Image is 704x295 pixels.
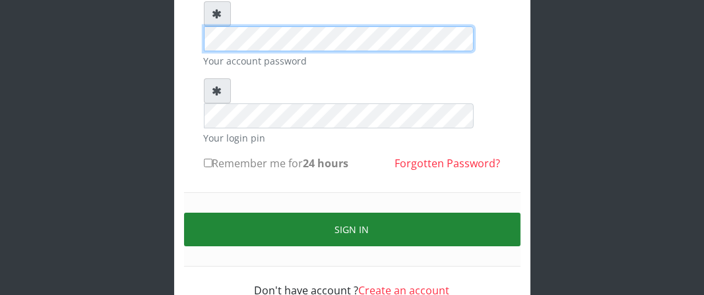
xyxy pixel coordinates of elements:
[204,159,212,167] input: Remember me for24 hours
[204,54,501,68] small: Your account password
[204,155,349,171] label: Remember me for
[395,156,501,171] a: Forgotten Password?
[204,131,501,145] small: Your login pin
[304,156,349,171] b: 24 hours
[184,213,521,246] button: Sign in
